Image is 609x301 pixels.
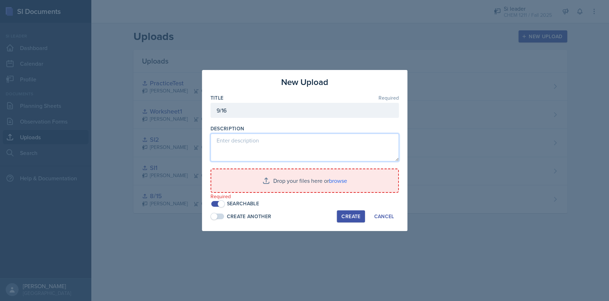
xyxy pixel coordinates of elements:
[210,94,224,101] label: Title
[227,213,271,220] div: Create Another
[210,125,244,132] label: Description
[379,95,399,100] span: Required
[210,103,399,118] input: Enter title
[281,76,328,89] h3: New Upload
[227,200,259,207] div: Searchable
[369,210,399,222] button: Cancel
[374,214,394,219] div: Cancel
[337,210,365,222] button: Create
[341,214,360,219] div: Create
[210,193,399,200] p: Required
